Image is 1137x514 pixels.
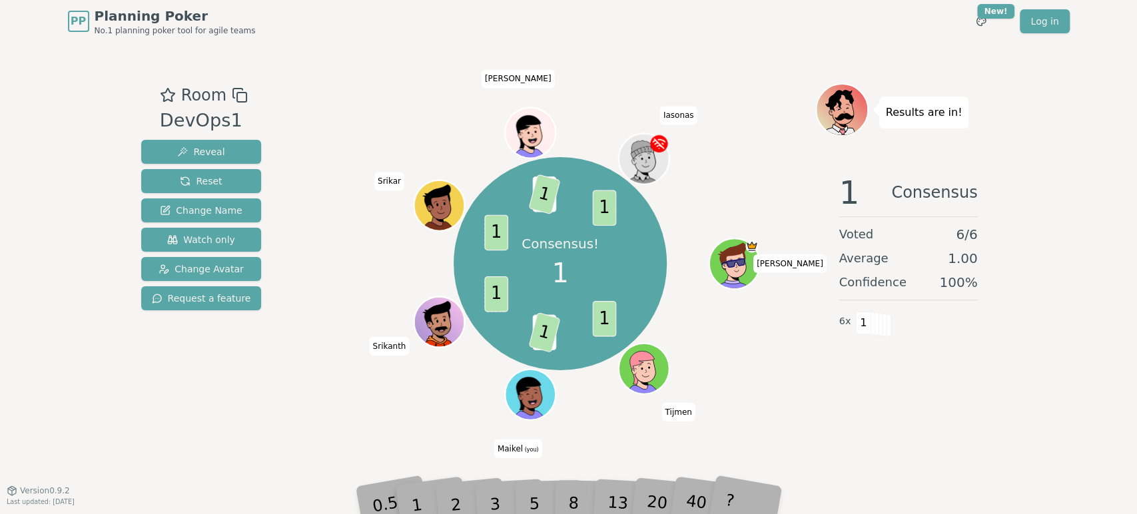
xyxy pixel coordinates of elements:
span: 1 [856,312,871,334]
button: Add as favourite [160,83,176,107]
span: Click to change your name [374,172,404,190]
span: Reveal [177,145,224,158]
span: Confidence [839,273,907,292]
span: 100 % [939,273,977,292]
span: Reset [180,174,222,188]
span: 1 [552,253,568,293]
span: (you) [523,447,539,453]
p: Consensus! [520,234,600,253]
span: 1 [528,312,560,353]
span: No.1 planning poker tool for agile teams [95,25,256,36]
span: 1 [593,301,617,337]
span: Voted [839,225,874,244]
span: Version 0.9.2 [20,485,70,496]
span: Click to change your name [753,254,827,273]
span: Room [181,83,226,107]
span: 1 [484,215,508,251]
span: Click to change your name [660,106,697,125]
span: Planning Poker [95,7,256,25]
a: PPPlanning PokerNo.1 planning poker tool for agile teams [68,7,256,36]
button: Watch only [141,228,262,252]
span: Change Avatar [159,262,244,276]
span: Last updated: [DATE] [7,498,75,505]
button: Version0.9.2 [7,485,70,496]
span: Click to change your name [661,403,695,421]
span: 1 [839,176,860,208]
span: Click to change your name [482,69,555,88]
div: DevOps1 [160,107,248,134]
span: 1 [484,276,508,312]
span: 1.00 [948,249,978,268]
button: Change Name [141,198,262,222]
button: Reset [141,169,262,193]
span: PP [71,13,86,29]
span: Watch only [167,233,235,246]
span: 6 x [839,314,851,329]
span: Change Name [160,204,242,217]
span: Average [839,249,889,268]
button: New! [969,9,993,33]
p: Results are in! [886,103,962,122]
span: Click to change your name [494,439,542,458]
button: Click to change your avatar [506,371,554,418]
span: 1 [528,174,560,215]
span: Martin is the host [745,240,758,252]
span: Click to change your name [369,336,409,355]
button: Request a feature [141,286,262,310]
a: Log in [1020,9,1069,33]
span: 1 [593,190,617,226]
div: New! [977,4,1015,19]
span: Consensus [891,176,977,208]
button: Reveal [141,140,262,164]
span: Request a feature [152,292,251,305]
button: Change Avatar [141,257,262,281]
span: 6 / 6 [956,225,977,244]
